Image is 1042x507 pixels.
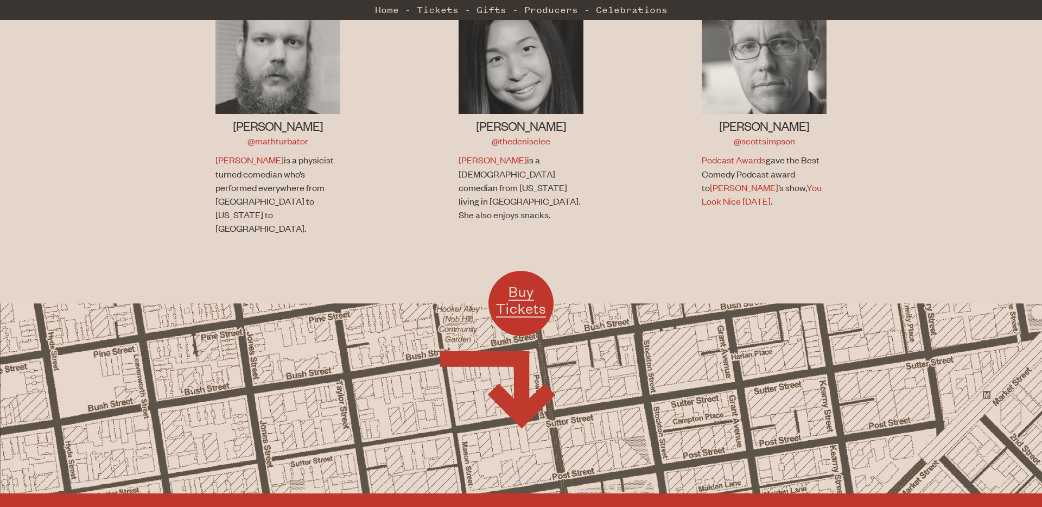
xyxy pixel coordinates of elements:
[734,135,795,147] a: @scottsimpson
[459,153,581,221] p: is a [DEMOGRAPHIC_DATA] comedian from [US_STATE] living in [GEOGRAPHIC_DATA]. She also enjoys sna...
[247,135,308,147] a: @mathturbator
[702,181,822,207] a: You Look Nice [DATE]
[215,153,338,235] p: is a physicist turned comedian who’s performed everywhere from [GEOGRAPHIC_DATA] to [US_STATE] to...
[488,271,554,336] a: Buy Tickets
[702,154,766,166] a: Podcast Awards
[215,117,340,134] h3: [PERSON_NAME]
[702,153,824,208] p: gave the Best Comedy Podcast award to ’s show, .
[215,154,284,166] a: [PERSON_NAME]
[459,117,583,134] h3: [PERSON_NAME]
[459,154,527,166] a: [PERSON_NAME]
[496,282,546,318] span: Buy Tickets
[710,181,778,193] a: [PERSON_NAME]
[702,117,827,134] h3: [PERSON_NAME]
[492,135,550,147] a: @thedeniselee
